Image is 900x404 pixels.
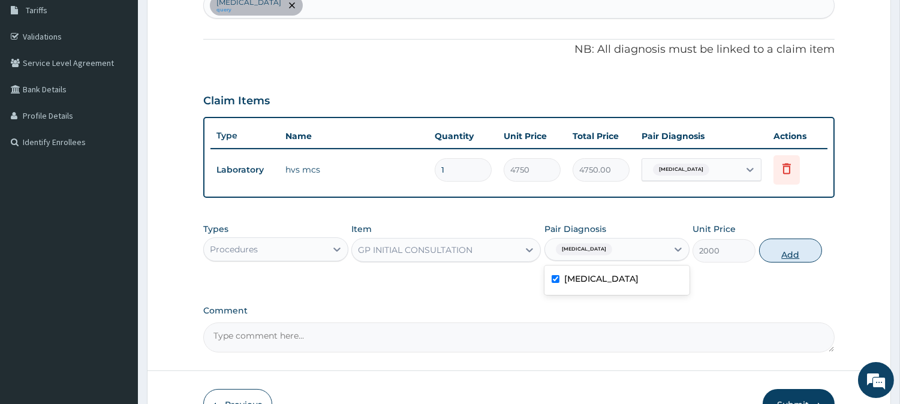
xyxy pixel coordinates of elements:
[203,224,228,234] label: Types
[767,124,827,148] th: Actions
[22,60,49,90] img: d_794563401_company_1708531726252_794563401
[26,5,47,16] span: Tariffs
[279,124,429,148] th: Name
[653,164,709,176] span: [MEDICAL_DATA]
[567,124,636,148] th: Total Price
[197,6,225,35] div: Minimize live chat window
[203,95,270,108] h3: Claim Items
[62,67,201,83] div: Chat with us now
[759,239,822,263] button: Add
[358,244,472,256] div: GP INITIAL CONSULTATION
[351,223,372,235] label: Item
[203,42,835,58] p: NB: All diagnosis must be linked to a claim item
[210,125,279,147] th: Type
[556,243,612,255] span: [MEDICAL_DATA]
[564,273,639,285] label: [MEDICAL_DATA]
[216,7,281,13] small: query
[636,124,767,148] th: Pair Diagnosis
[498,124,567,148] th: Unit Price
[70,124,165,245] span: We're online!
[210,243,258,255] div: Procedures
[203,306,835,316] label: Comment
[279,158,429,182] td: hvs mcs
[544,223,606,235] label: Pair Diagnosis
[210,159,279,181] td: Laboratory
[6,273,228,315] textarea: Type your message and hit 'Enter'
[693,223,736,235] label: Unit Price
[429,124,498,148] th: Quantity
